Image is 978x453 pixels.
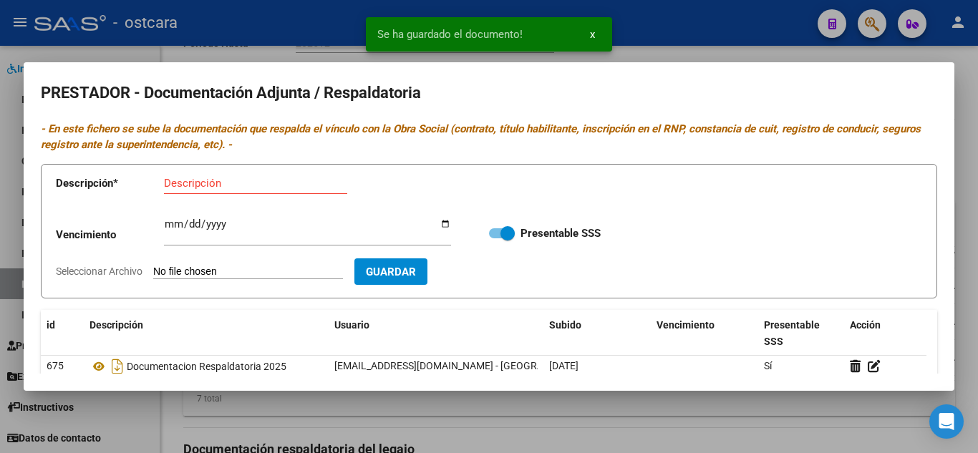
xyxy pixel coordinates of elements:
[521,227,601,240] strong: Presentable SSS
[89,319,143,331] span: Descripción
[84,310,329,357] datatable-header-cell: Descripción
[56,175,164,192] p: Descripción
[56,227,164,243] p: Vencimiento
[329,310,543,357] datatable-header-cell: Usuario
[929,404,964,439] div: Open Intercom Messenger
[354,258,427,285] button: Guardar
[578,21,606,47] button: x
[334,360,679,371] span: [EMAIL_ADDRESS][DOMAIN_NAME] - [GEOGRAPHIC_DATA][PERSON_NAME] -
[41,79,937,107] h2: PRESTADOR - Documentación Adjunta / Respaldatoria
[47,319,55,331] span: id
[758,310,844,357] datatable-header-cell: Presentable SSS
[543,310,651,357] datatable-header-cell: Subido
[108,355,127,378] i: Descargar documento
[657,319,715,331] span: Vencimiento
[850,319,881,331] span: Acción
[127,361,286,372] span: Documentacion Respaldatoria 2025
[764,319,820,347] span: Presentable SSS
[844,310,916,357] datatable-header-cell: Acción
[764,360,772,371] span: Sí
[41,122,921,152] i: - En este fichero se sube la documentación que respalda el vínculo con la Obra Social (contrato, ...
[366,266,416,278] span: Guardar
[47,360,64,371] span: 675
[377,27,523,42] span: Se ha guardado el documento!
[334,319,369,331] span: Usuario
[56,266,142,277] span: Seleccionar Archivo
[549,319,581,331] span: Subido
[590,28,595,41] span: x
[41,310,84,357] datatable-header-cell: id
[549,360,578,371] span: [DATE]
[651,310,758,357] datatable-header-cell: Vencimiento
